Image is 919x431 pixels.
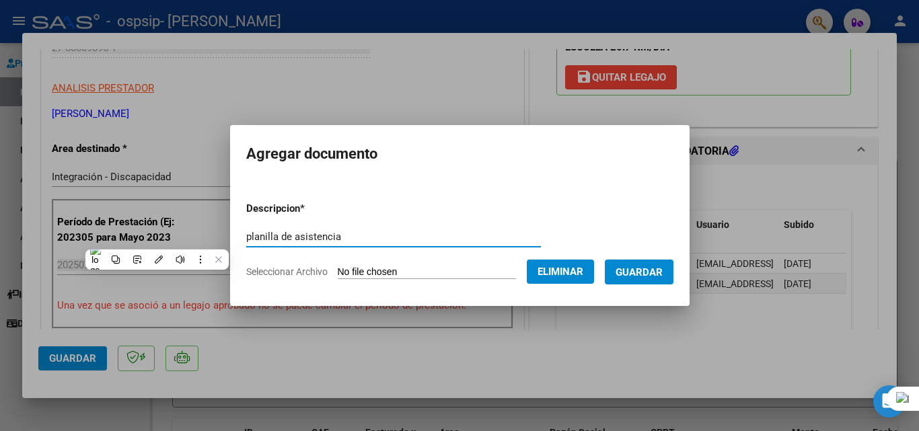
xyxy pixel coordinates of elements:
[616,266,663,278] span: Guardar
[246,266,328,277] span: Seleccionar Archivo
[873,385,906,418] div: Open Intercom Messenger
[538,266,583,278] span: Eliminar
[527,260,594,284] button: Eliminar
[246,201,375,217] p: Descripcion
[605,260,673,284] button: Guardar
[246,141,673,167] h2: Agregar documento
